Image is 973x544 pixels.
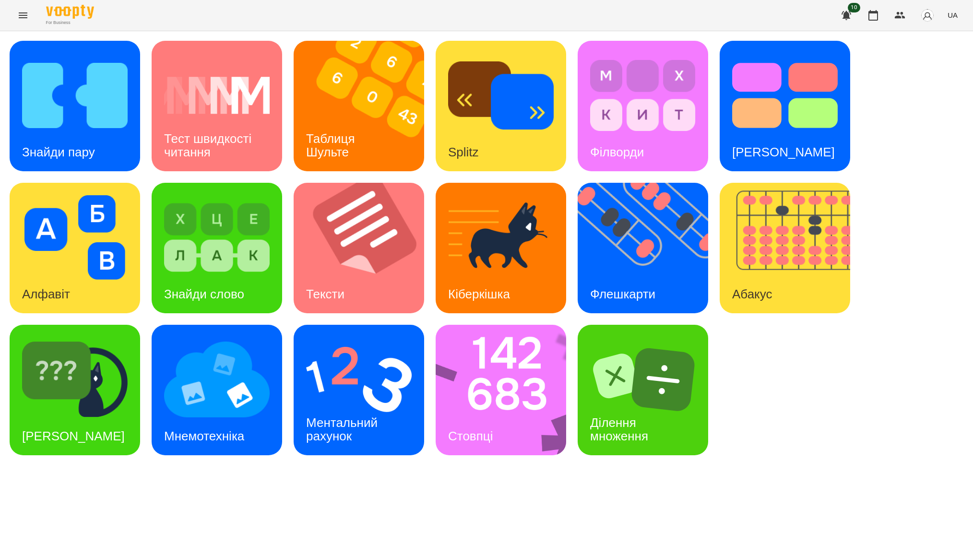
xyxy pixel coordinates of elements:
[732,287,772,301] h3: Абакус
[22,429,125,443] h3: [PERSON_NAME]
[436,183,566,313] a: КіберкішкаКіберкішка
[164,53,270,138] img: Тест швидкості читання
[590,287,655,301] h3: Флешкарти
[10,183,140,313] a: АлфавітАлфавіт
[10,325,140,455] a: Знайди Кіберкішку[PERSON_NAME]
[948,10,958,20] span: UA
[294,325,424,455] a: Ментальний рахунокМентальний рахунок
[164,337,270,422] img: Мнемотехніка
[448,53,554,138] img: Splitz
[152,41,282,171] a: Тест швидкості читанняТест швидкості читання
[46,20,94,26] span: For Business
[164,429,244,443] h3: Мнемотехніка
[590,53,696,138] img: Філворди
[590,145,644,159] h3: Філворди
[294,183,436,313] img: Тексти
[152,183,282,313] a: Знайди словоЗнайди слово
[152,325,282,455] a: МнемотехнікаМнемотехніка
[578,41,708,171] a: ФілвордиФілворди
[306,337,412,422] img: Ментальний рахунок
[732,145,835,159] h3: [PERSON_NAME]
[590,337,696,422] img: Ділення множення
[578,325,708,455] a: Ділення множенняДілення множення
[720,41,850,171] a: Тест Струпа[PERSON_NAME]
[22,287,70,301] h3: Алфавіт
[22,53,128,138] img: Знайди пару
[448,287,510,301] h3: Кіберкішка
[578,183,708,313] a: ФлешкартиФлешкарти
[590,415,648,443] h3: Ділення множення
[720,183,862,313] img: Абакус
[164,287,244,301] h3: Знайди слово
[22,337,128,422] img: Знайди Кіберкішку
[578,183,720,313] img: Флешкарти
[22,145,95,159] h3: Знайди пару
[10,41,140,171] a: Знайди паруЗнайди пару
[436,325,579,455] img: Стовпці
[306,287,344,301] h3: Тексти
[944,6,961,24] button: UA
[12,4,35,27] button: Menu
[448,429,493,443] h3: Стовпці
[294,183,424,313] a: ТекстиТексти
[22,195,128,280] img: Алфавіт
[306,415,381,443] h3: Ментальний рахунок
[921,9,934,22] img: avatar_s.png
[848,3,860,12] span: 10
[448,145,479,159] h3: Splitz
[164,131,255,159] h3: Тест швидкості читання
[164,195,270,280] img: Знайди слово
[448,195,554,280] img: Кіберкішка
[720,183,850,313] a: АбакусАбакус
[732,53,838,138] img: Тест Струпа
[306,131,358,159] h3: Таблиця Шульте
[46,5,94,19] img: Voopty Logo
[294,41,424,171] a: Таблиця ШультеТаблиця Шульте
[294,41,436,171] img: Таблиця Шульте
[436,325,566,455] a: СтовпціСтовпці
[436,41,566,171] a: SplitzSplitz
